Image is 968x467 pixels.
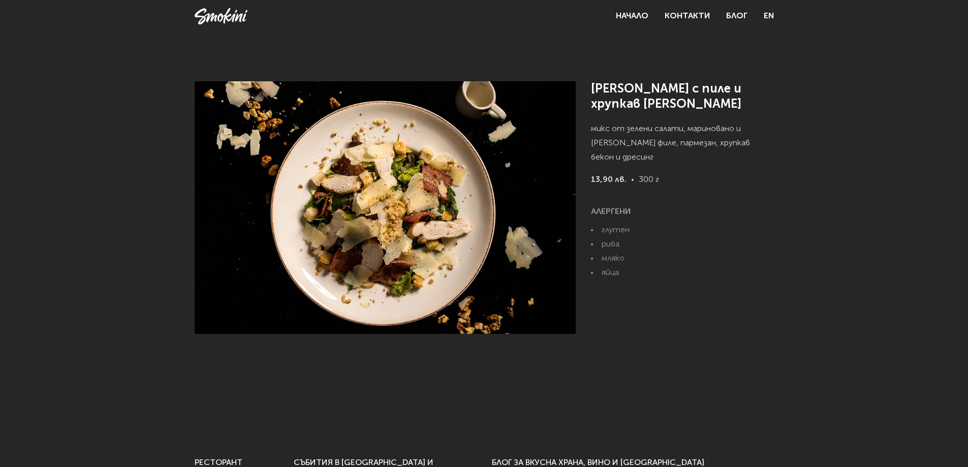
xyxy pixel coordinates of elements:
[665,12,710,20] a: Контакти
[195,81,576,334] img: Цезар с пиле и хрупкав бекон снимка
[591,205,774,219] h6: АЛЕРГЕНИ
[591,173,774,205] p: 300 г
[616,12,648,20] a: Начало
[764,9,774,23] a: EN
[591,122,774,173] p: микс от зелени салати, мариновано и [PERSON_NAME] филе, пармезан, хрупкав бекон и дресинг
[591,237,774,252] li: риба
[591,223,774,237] li: глутен
[591,252,774,266] li: мляко
[591,81,774,112] h1: [PERSON_NAME] с пиле и хрупкав [PERSON_NAME]
[591,173,627,187] strong: 13,90 лв.
[726,12,747,20] a: Блог
[591,266,774,280] li: яйца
